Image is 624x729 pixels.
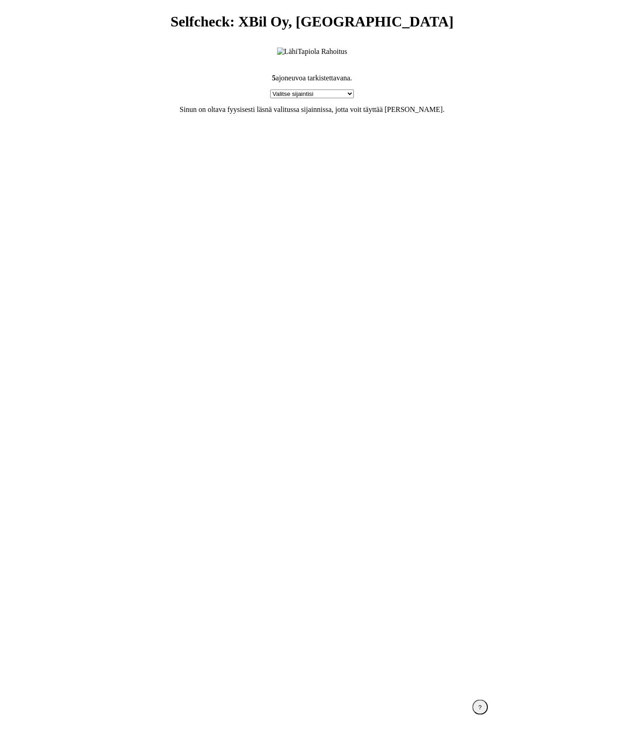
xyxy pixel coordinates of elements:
[476,703,484,710] div: ?
[171,13,453,30] h1: Selfcheck: XBil Oy, [GEOGRAPHIC_DATA]
[277,48,347,56] img: LähiTapiola Rahoitus
[472,699,487,714] button: ?
[140,74,484,82] div: ajoneuvoa tarkistettavana.
[140,106,484,114] p: Sinun on oltava fyysisesti läsnä valitussa sijainnissa, jotta voit täyttää [PERSON_NAME].
[272,74,276,82] strong: 5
